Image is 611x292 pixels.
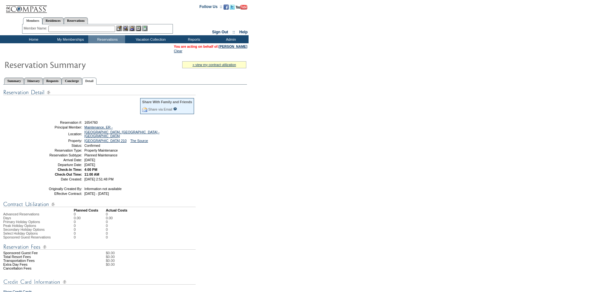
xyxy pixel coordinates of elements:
td: Arrival Date: [36,158,82,162]
td: $0.00 [106,259,247,263]
span: 1654760 [84,121,98,124]
td: $0.00 [106,263,247,266]
img: Impersonate [129,26,135,31]
span: Property Maintenance [84,148,118,152]
td: Departure Date: [36,163,82,167]
img: Reservation Detail [3,88,196,96]
strong: Check-In Time: [58,168,82,171]
a: Members [23,17,43,24]
td: Reservation Type: [36,148,82,152]
a: Subscribe to our YouTube Channel [236,6,247,10]
span: [DATE] - [DATE] [84,192,109,196]
div: Member Name: [24,26,48,31]
span: 4:00 PM [84,168,97,171]
a: The Source [130,139,148,143]
span: Secondary Holiday Options [3,228,45,231]
td: 0.00 [106,216,113,220]
span: Information not available [84,187,122,191]
td: Actual Costs [106,208,247,212]
img: View [123,26,128,31]
td: Principal Member: [36,125,82,129]
td: 0.00 [74,216,106,220]
a: Sign Out [212,30,228,34]
a: Requests [43,78,62,84]
span: [DATE] 2:51:48 PM [84,177,114,181]
td: Reservation Subtype: [36,153,82,157]
td: 0 [106,212,113,216]
td: Follow Us :: [199,4,222,12]
span: [DATE] [84,158,95,162]
td: 0 [106,231,113,235]
td: Admin [212,35,249,43]
span: Peak Holiday Options [3,224,36,228]
td: Reservations [88,35,125,43]
td: Total Resort Fees [3,255,74,259]
td: 0 [106,235,113,239]
img: Reservation Fees [3,243,196,251]
a: Detail [82,78,97,85]
td: Cancellation Fees [3,266,74,270]
img: Become our fan on Facebook [224,4,229,10]
img: Credit Card Information [3,278,196,286]
a: Itinerary [24,78,43,84]
td: Date Created: [36,177,82,181]
td: Transportation Fees [3,259,74,263]
img: Reservations [136,26,141,31]
span: [DATE] [84,163,95,167]
td: My Memberships [51,35,88,43]
a: Help [239,30,248,34]
a: Clear [174,49,182,53]
td: 0 [74,220,106,224]
img: b_edit.gif [116,26,122,31]
td: Sponsored Guest Fee [3,251,74,255]
td: Vacation Collection [125,35,175,43]
td: Reservation #: [36,121,82,124]
img: Follow us on Twitter [230,4,235,10]
img: Subscribe to our YouTube Channel [236,5,247,10]
td: 0 [106,228,113,231]
a: Share via Email [148,107,172,111]
td: 0 [106,220,113,224]
a: Reservations [64,17,88,24]
span: Days [3,216,11,220]
td: Originally Created By: [36,187,82,191]
span: Sponsored Guest Reservations [3,235,51,239]
span: Advanced Reservations [3,212,39,216]
a: [GEOGRAPHIC_DATA] 210 [84,139,127,143]
a: » view my contract utilization [192,63,236,67]
td: Home [14,35,51,43]
td: Reports [175,35,212,43]
span: Confirmed [84,144,100,147]
td: Property: [36,139,82,143]
td: 0 [74,235,106,239]
td: Extra Day Fees [3,263,74,266]
a: Become our fan on Facebook [224,6,229,10]
span: Planned Maintenance [84,153,117,157]
td: $0.00 [106,251,247,255]
a: [PERSON_NAME] [219,45,247,48]
a: Residences [42,17,64,24]
span: :: [233,30,235,34]
input: What is this? [173,107,177,111]
a: Maintenance, ER - [84,125,113,129]
td: 0 [74,231,106,235]
img: b_calculator.gif [142,26,148,31]
span: Primary Holiday Options [3,220,40,224]
img: Contract Utilization [3,200,196,208]
td: 0 [74,228,106,231]
td: Status: [36,144,82,147]
td: Effective Contract: [36,192,82,196]
span: 11:00 AM [84,172,99,176]
img: Reservaton Summary [4,58,132,71]
div: Share With Family and Friends [142,100,192,104]
span: You are acting on behalf of: [174,45,247,48]
a: Summary [4,78,24,84]
td: Location: [36,130,82,138]
td: 0 [74,224,106,228]
td: Planned Costs [74,208,106,212]
td: 0 [74,212,106,216]
td: $0.00 [106,255,247,259]
a: Concierge [62,78,82,84]
span: Select Holiday Options [3,231,38,235]
strong: Check-Out Time: [55,172,82,176]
